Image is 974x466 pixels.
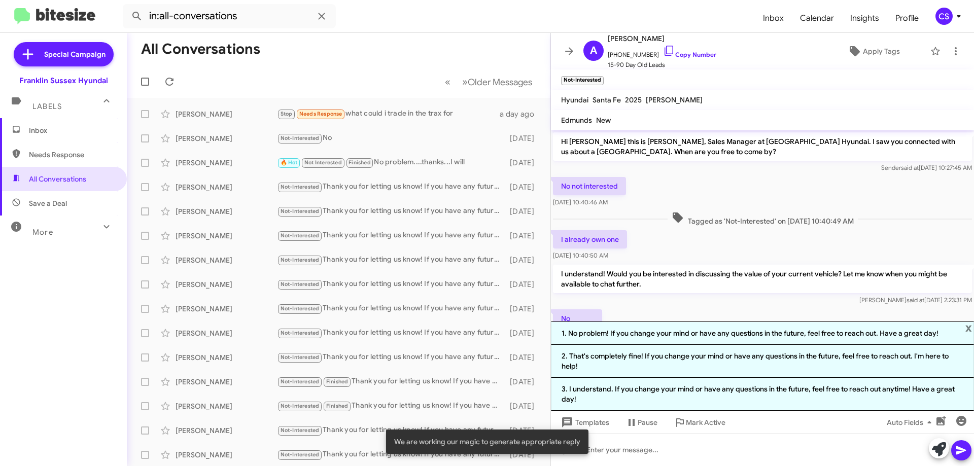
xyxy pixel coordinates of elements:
div: [DATE] [505,328,542,338]
span: 15-90 Day Old Leads [608,60,716,70]
div: Thank you for letting us know! If you have any future car needs or changes, feel free to reach ou... [277,181,505,193]
span: Stop [281,111,293,117]
li: 2. That's completely fine! If you change your mind or have any questions in the future, feel free... [551,345,974,378]
span: Finished [326,403,349,409]
span: Profile [887,4,927,33]
span: [PERSON_NAME] [646,95,703,104]
span: Not-Interested [281,257,320,263]
span: Older Messages [468,77,532,88]
div: [PERSON_NAME] [176,231,277,241]
div: [PERSON_NAME] [176,425,277,436]
span: Not-Interested [281,451,320,458]
span: Sender [DATE] 10:27:45 AM [881,164,972,171]
span: Finished [326,378,349,385]
span: Not-Interested [281,354,320,361]
span: » [462,76,468,88]
button: Apply Tags [821,42,925,60]
span: « [445,76,450,88]
span: Not Interested [304,159,342,166]
span: Not-Interested [281,378,320,385]
h1: All Conversations [141,41,260,57]
p: I understand! Would you be interested in discussing the value of your current vehicle? Let me kno... [553,265,972,293]
li: 1. No problem! If you change your mind or have any questions in the future, feel free to reach ou... [551,321,974,345]
div: Thank you for letting us know! If you have any future car needs or changes, feel free to reach ou... [277,400,505,412]
span: Not-Interested [281,427,320,434]
div: [DATE] [505,133,542,144]
span: x [965,321,972,334]
span: said at [901,164,919,171]
span: Not-Interested [281,403,320,409]
div: Thank you for letting us know! If you have any future car needs or changes, feel free to reach ou... [277,230,505,241]
span: Not-Interested [281,281,320,288]
li: 3. I understand. If you change your mind or have any questions in the future, feel free to reach ... [551,378,974,411]
span: Auto Fields [887,413,935,432]
span: 2025 [625,95,642,104]
span: [PERSON_NAME] [DATE] 2:23:31 PM [859,296,972,304]
div: [PERSON_NAME] [176,450,277,460]
span: New [596,116,611,125]
div: [PERSON_NAME] [176,352,277,363]
span: [DATE] 10:40:46 AM [553,198,608,206]
div: [DATE] [505,304,542,314]
div: a day ago [500,109,542,119]
span: Not-Interested [281,330,320,336]
p: No not interested [553,177,626,195]
div: Thank you for letting us know! If you have any future car needs or changes, feel free to reach ou... [277,254,505,266]
span: A [590,43,597,59]
span: Not-Interested [281,305,320,312]
div: [PERSON_NAME] [176,182,277,192]
button: Pause [617,413,666,432]
div: [DATE] [505,158,542,168]
span: Inbox [29,125,115,135]
span: Special Campaign [44,49,106,59]
span: [PERSON_NAME] [608,32,716,45]
span: We are working our magic to generate appropriate reply [394,437,580,447]
span: Tagged as 'Not-Interested' on [DATE] 10:40:49 AM [668,211,858,226]
div: [DATE] [505,206,542,217]
div: [PERSON_NAME] [176,255,277,265]
div: [PERSON_NAME] [176,377,277,387]
div: [PERSON_NAME] [176,109,277,119]
div: No problem....thanks...I will [277,157,505,168]
p: Hi [PERSON_NAME] this is [PERSON_NAME], Sales Manager at [GEOGRAPHIC_DATA] Hyundai. I saw you con... [553,132,972,161]
span: Edmunds [561,116,592,125]
span: Not-Interested [281,232,320,239]
div: Thank you for letting us know! If you have any future car needs or changes, feel free to reach ou... [277,424,505,436]
small: Not-Interested [561,76,604,85]
nav: Page navigation example [439,71,538,92]
div: No [277,132,505,144]
div: [PERSON_NAME] [176,133,277,144]
a: Insights [842,4,887,33]
div: what could i trade in the trax for [277,108,500,120]
span: More [32,228,53,237]
span: Apply Tags [863,42,900,60]
button: Templates [551,413,617,432]
span: Pause [638,413,657,432]
span: Not-Interested [281,135,320,141]
div: [DATE] [505,352,542,363]
span: Hyundai [561,95,588,104]
div: [PERSON_NAME] [176,304,277,314]
div: Thank you for letting us know! If you have any future car needs or changes, feel free to reach ou... [277,351,505,363]
span: said at [907,296,924,304]
span: [PHONE_NUMBER] [608,45,716,60]
div: Thank you for letting us know! If you have any future car needs or changes, feel free to reach ou... [277,376,505,387]
div: [DATE] [505,279,542,290]
span: Inbox [755,4,792,33]
span: Needs Response [299,111,342,117]
span: [DATE] 10:40:50 AM [553,252,608,259]
span: Mark Active [686,413,725,432]
div: [PERSON_NAME] [176,206,277,217]
button: Auto Fields [879,413,944,432]
div: Thank you for letting us know! If you have any future car needs or changes, feel free to reach ou... [277,205,505,217]
div: [DATE] [505,182,542,192]
span: 🔥 Hot [281,159,298,166]
span: All Conversations [29,174,86,184]
div: [PERSON_NAME] [176,401,277,411]
a: Copy Number [663,51,716,58]
span: Finished [349,159,371,166]
a: Calendar [792,4,842,33]
p: No [553,309,602,328]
